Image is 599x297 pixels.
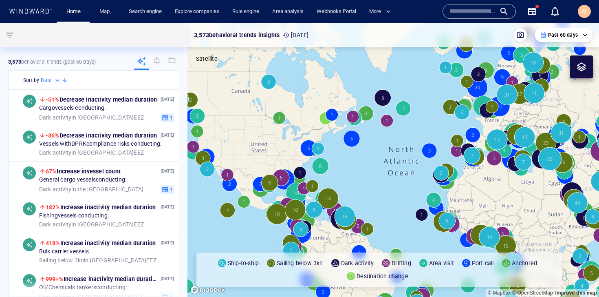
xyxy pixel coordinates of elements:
img: satellite [194,55,218,64]
span: Decrease in activity median duration [46,96,157,103]
span: Increase in activity median duration [46,204,156,211]
span: in [GEOGRAPHIC_DATA] EEZ [39,221,144,228]
span: 182% [46,204,60,211]
h6: Date [41,76,52,84]
span: Cargo vessels conducting: [39,104,106,112]
button: Home [60,4,86,19]
span: Decrease in activity median duration [46,132,157,139]
button: Map [93,4,119,19]
iframe: Chat [564,260,593,291]
a: Mapbox logo [190,285,226,295]
span: in the [GEOGRAPHIC_DATA] [39,186,143,193]
span: Sailing below 3kn [39,257,84,263]
p: Area visit [429,258,454,268]
button: 1 [161,185,174,194]
a: OpenStreetMap [512,290,553,296]
span: Increase in vessel count [46,168,121,175]
p: [DATE] [161,131,174,139]
span: 999+% [46,276,64,282]
p: Sailing below 3kn [277,258,323,268]
span: 418% [46,240,60,246]
button: More [366,4,398,19]
strong: 3,573 [8,59,21,65]
span: Dark activity [39,114,72,120]
p: [DATE] [161,275,174,283]
span: in [GEOGRAPHIC_DATA] EEZ [39,149,144,156]
span: Vessels with DPRK compliance risks conducting: [39,140,162,148]
a: Rule engine [229,4,262,19]
div: Past 60 days [540,31,588,39]
div: Date [41,76,62,84]
a: Search engine [126,4,165,19]
p: Dark activity [341,258,374,268]
span: More [369,7,391,16]
p: Anchored [512,258,537,268]
span: in [GEOGRAPHIC_DATA] EEZ [39,257,156,264]
a: Webhooks Portal [313,4,359,19]
span: Dark activity [39,149,72,155]
canvas: Map [187,23,599,297]
p: [DATE] [161,95,174,103]
a: Home [63,4,84,19]
a: Area analysis [269,4,307,19]
span: 1 [169,114,173,121]
span: Dark activity [39,221,72,227]
p: Drifting [392,258,411,268]
h6: Sort by [23,76,39,84]
p: behavioral trends (Past 60 days) [8,58,96,66]
span: -51% [46,96,59,103]
span: SI [582,8,587,15]
p: Satellite [196,54,218,64]
span: Fishing vessels conducting: [39,212,109,219]
span: Increase in activity median duration [46,240,156,246]
span: -36% [46,132,59,139]
span: General cargo vessels conducting: [39,176,126,184]
p: Destination change [357,271,408,281]
a: Map feedback [555,290,597,296]
span: in [GEOGRAPHIC_DATA] EEZ [39,114,144,121]
p: [DATE] [161,203,174,211]
p: [DATE] [161,239,174,247]
span: 67% [46,168,57,175]
div: Notification center [550,7,560,16]
p: Port call [472,258,494,268]
a: Map [96,4,116,19]
p: [DATE] [283,30,308,40]
span: Increase in activity median duration [46,276,159,282]
span: 1 [169,186,173,193]
button: 1 [161,113,174,122]
p: [DATE] [161,167,174,175]
a: Explore companies [172,4,222,19]
a: Mapbox [488,290,511,296]
p: Past 60 days [548,31,578,39]
button: SI [576,3,592,20]
p: Ship-to-ship [228,258,259,268]
span: Dark activity [39,186,72,192]
p: 3,573 behavioral trends insights [194,30,280,40]
span: Bulk carrier vessels [39,248,89,255]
